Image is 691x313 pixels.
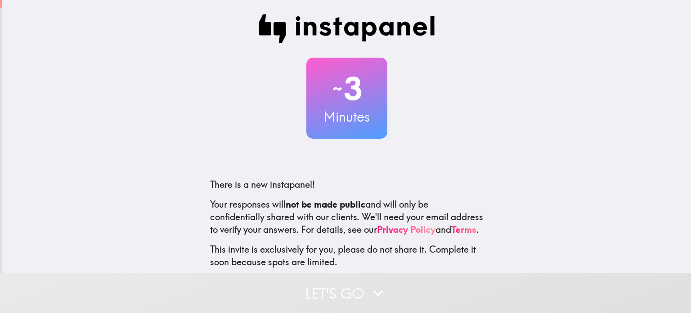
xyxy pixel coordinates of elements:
h2: 3 [306,70,387,107]
span: There is a new instapanel! [210,179,315,190]
h3: Minutes [306,107,387,126]
a: Terms [451,224,476,235]
b: not be made public [286,199,365,210]
img: Instapanel [259,14,435,43]
p: Your responses will and will only be confidentially shared with our clients. We'll need your emai... [210,198,484,236]
span: ~ [331,75,344,102]
a: Privacy Policy [377,224,435,235]
p: This invite is exclusively for you, please do not share it. Complete it soon because spots are li... [210,243,484,268]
